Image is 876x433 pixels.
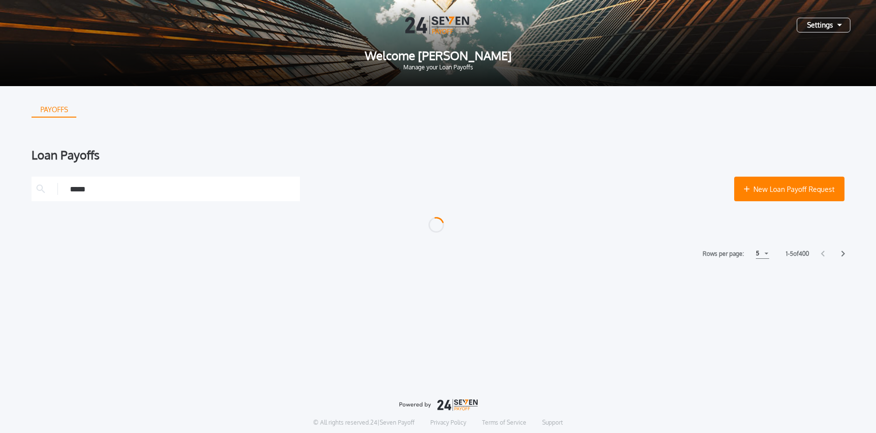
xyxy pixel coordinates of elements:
span: Welcome [PERSON_NAME] [16,50,860,62]
button: Settings [797,18,850,32]
div: Loan Payoffs [32,149,844,161]
img: logo [399,399,478,411]
img: Logo [405,16,471,34]
button: 5 [756,248,769,259]
a: Terms of Service [482,419,526,427]
a: Privacy Policy [430,419,466,427]
button: PAYOFFS [32,102,76,118]
a: Support [542,419,563,427]
div: PAYOFFS [32,102,76,118]
span: New Loan Payoff Request [753,184,835,194]
span: Manage your Loan Payoffs [16,64,860,70]
p: © All rights reserved. 24|Seven Payoff [313,419,415,427]
div: 5 [756,247,759,259]
label: Rows per page: [703,249,744,259]
label: 1 - 5 of 400 [786,249,809,259]
button: New Loan Payoff Request [734,177,844,201]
